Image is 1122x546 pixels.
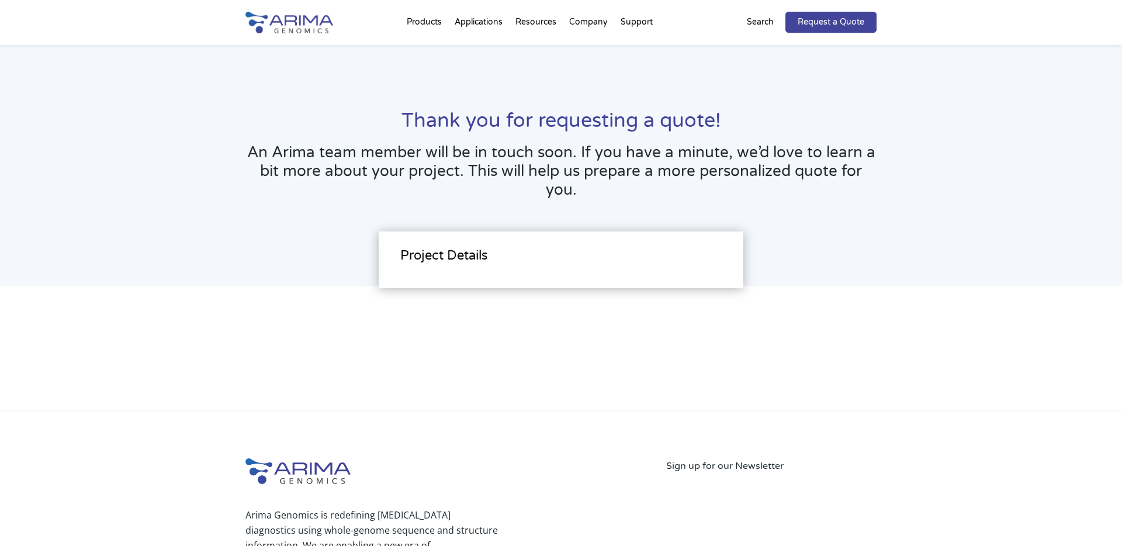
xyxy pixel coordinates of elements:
[785,12,877,33] a: Request a Quote
[245,143,877,208] h3: An Arima team member will be in touch soon. If you have a minute, we’d love to learn a bit more a...
[245,12,333,33] img: Arima-Genomics-logo
[245,108,877,143] h1: Thank you for requesting a quote!
[666,458,877,474] p: Sign up for our Newsletter
[245,458,351,484] img: Arima-Genomics-logo
[747,15,774,30] p: Search
[400,248,488,263] span: Project Details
